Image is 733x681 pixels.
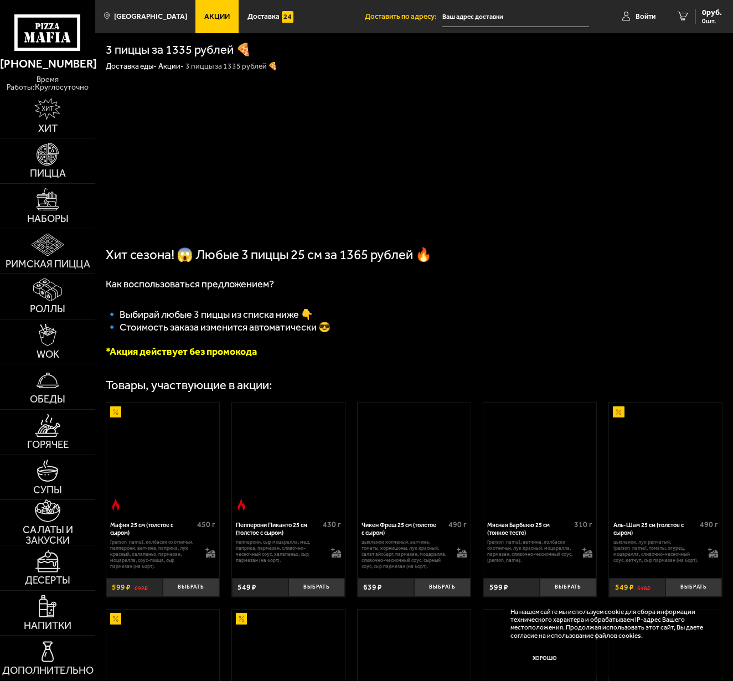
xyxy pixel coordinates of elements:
img: 15daf4d41897b9f0e9f617042186c801.svg [282,11,293,23]
span: Роллы [30,304,65,314]
input: Ваш адрес доставки [442,7,589,27]
div: 3 пиццы за 1335 рублей 🍕 [185,61,277,71]
span: 549 ₽ [615,582,634,592]
span: 599 ₽ [112,582,131,592]
a: Акции- [158,61,184,71]
span: Как воспользоваться предложением? [106,278,274,290]
span: Войти [636,13,655,20]
div: Товары, участвующие в акции: [106,379,272,391]
span: 430 г [323,520,341,529]
span: 490 г [448,520,467,529]
div: Мясная Барбекю 25 см (тонкое тесто) [487,522,571,536]
button: Выбрать [665,578,722,597]
span: WOK [37,349,59,359]
font: *Акция действует без промокода [106,345,257,358]
img: Акционный [110,406,122,418]
span: Обеды [30,394,65,404]
span: 🔹﻿ Выбирай любые 3 пиццы из списка ниже 👇 [106,308,313,321]
p: пепперони, сыр Моцарелла, мед, паприка, пармезан, сливочно-чесночный соус, халапеньо, сыр пармеза... [236,539,323,564]
span: 599 ₽ [489,582,508,592]
span: 639 ₽ [363,582,382,592]
span: Супы [33,485,62,495]
div: Чикен Фреш 25 см (толстое с сыром) [362,522,445,536]
span: Хит [38,123,58,133]
button: Выбрать [163,578,219,597]
p: цыпленок, лук репчатый, [PERSON_NAME], томаты, огурец, моцарелла, сливочно-чесночный соус, кетчуп... [613,539,700,564]
span: Доставить по адресу: [365,13,442,20]
span: Наборы [27,214,69,224]
div: Аль-Шам 25 см (толстое с сыром) [613,522,697,536]
p: [PERSON_NAME], колбаски охотничьи, пепперони, ветчина, паприка, лук красный, халапеньо, пармезан,... [110,539,197,570]
span: Горячее [27,440,69,450]
button: Хорошо [510,647,579,669]
span: Дополнительно [2,665,94,675]
span: Доставка [247,13,280,20]
span: Акции [204,13,230,20]
span: 0 руб. [702,9,722,17]
span: 310 г [574,520,592,529]
div: Мафия 25 см (толстое с сыром) [110,522,194,536]
span: Хит сезона! 😱 Любые 3 пиццы 25 см за 1365 рублей 🔥 [106,247,432,262]
img: Острое блюдо [110,499,122,510]
span: 0 шт. [702,18,722,24]
img: Акционный [236,613,247,625]
span: 🔹 Стоимость заказа изменится автоматически 😎 [106,321,331,333]
p: цыпленок копченый, ветчина, томаты, корнишоны, лук красный, салат айсберг, пармезан, моцарелла, с... [362,539,448,570]
a: АкционныйАль-Шам 25 см (толстое с сыром) [609,403,722,514]
a: Чикен Фреш 25 см (толстое с сыром) [358,403,471,514]
a: Острое блюдоПепперони Пиканто 25 см (толстое с сыром) [232,403,345,514]
button: Выбрать [540,578,596,597]
span: 549 ₽ [238,582,256,592]
a: АкционныйОстрое блюдоМафия 25 см (толстое с сыром) [106,403,219,514]
span: [GEOGRAPHIC_DATA] [114,13,187,20]
div: Пепперони Пиканто 25 см (толстое с сыром) [236,522,319,536]
span: Римская пицца [6,259,90,269]
p: [PERSON_NAME], ветчина, колбаски охотничьи, лук красный, моцарелла, пармезан, сливочно-чесночный ... [487,539,574,564]
span: 490 г [700,520,718,529]
img: Акционный [613,406,624,418]
img: Острое блюдо [236,499,247,510]
button: Выбрать [288,578,345,597]
h1: 3 пиццы за 1335 рублей 🍕 [106,44,251,56]
a: Доставка еды- [106,61,157,71]
span: Пицца [30,168,66,178]
a: Мясная Барбекю 25 см (тонкое тесто) [483,403,596,514]
img: Акционный [110,613,122,625]
s: 618 ₽ [637,584,651,591]
button: Выбрать [414,578,471,597]
span: Напитки [24,621,71,631]
span: 450 г [197,520,215,529]
s: 692 ₽ [135,584,148,591]
p: На нашем сайте мы используем cookie для сбора информации технического характера и обрабатываем IP... [510,608,709,639]
span: Десерты [25,575,70,585]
